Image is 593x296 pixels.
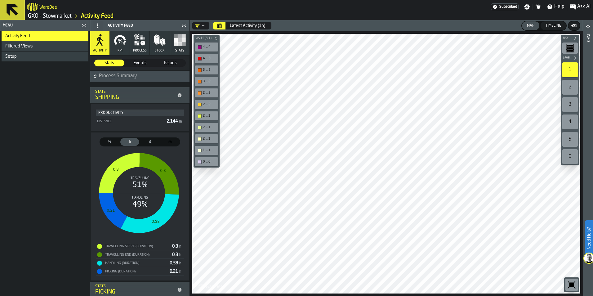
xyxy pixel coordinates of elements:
[194,64,220,76] div: button-toolbar-undefined
[196,136,217,142] div: 2 ... 1
[562,132,578,147] div: 5
[95,289,175,295] div: PICKING
[586,33,590,294] div: Info
[203,45,216,49] div: 4 ... 4
[577,3,591,11] span: Ask AI
[561,61,579,78] div: button-toolbar-undefined
[120,137,140,146] label: button-switch-multi-Duration
[194,110,220,122] div: button-toolbar-undefined
[562,114,578,129] div: 4
[179,270,181,274] span: h
[118,49,123,53] span: KPI
[196,90,217,96] div: 2 ... 2
[203,56,216,61] div: 4 ... 3
[80,22,88,29] label: button-toggle-Close me
[172,244,183,249] span: 0.3
[533,4,544,10] label: button-toggle-Notifications
[105,253,170,257] div: Travelling End (Duration)
[562,37,572,40] span: Bay
[491,3,519,10] div: Menu Subscription
[105,270,167,274] div: Picking (Duration)
[122,139,138,145] span: h
[167,119,183,123] span: 2,144
[561,96,579,113] div: button-toolbar-undefined
[95,284,175,289] div: Stats
[140,137,160,146] label: button-switch-multi-Cost
[27,1,38,12] a: logo-header
[194,37,213,40] span: Visits (All)
[196,147,217,154] div: 1 ... 1
[133,49,147,53] span: process
[203,160,216,164] div: 0 ... 0
[196,55,217,62] div: 4 ... 3
[91,21,180,31] div: Activity Feed
[179,253,181,257] span: h
[562,62,578,77] div: 1
[2,23,80,28] div: Menu
[194,280,229,292] a: logo-header
[562,149,578,164] div: 6
[196,113,217,119] div: 2 ... 1
[39,4,57,10] h2: Sub Title
[544,3,567,11] label: button-toggle-Help
[561,55,579,61] button: button-
[194,145,220,156] div: button-toolbar-undefined
[27,12,309,20] nav: Breadcrumb
[194,133,220,145] div: button-toolbar-undefined
[194,87,220,99] div: button-toolbar-undefined
[203,102,216,106] div: 2 ... 2
[567,280,577,290] svg: Reset zoom and position
[172,253,183,257] span: 0.3
[96,267,184,276] div: StatList-item-Picking (Duration)
[96,250,184,259] div: StatList-item-Travelling End (Duration)
[203,114,216,118] div: 2 ... 1
[499,5,517,9] span: Subscribed
[99,73,188,80] span: Process Summary
[155,59,186,67] label: button-switch-multi-Issues
[194,99,220,110] div: button-toolbar-undefined
[96,242,184,250] div: StatList-item-Travelling Start (Duration)
[120,138,139,146] div: thumb
[95,60,124,66] span: Stats
[94,59,125,67] label: button-switch-multi-Stats
[543,24,564,28] div: Timeline
[561,41,579,55] div: button-toolbar-undefined
[203,91,216,95] div: 2 ... 2
[194,156,220,168] div: button-toolbar-undefined
[196,159,217,165] div: 0 ... 0
[90,71,189,82] button: button-
[105,261,167,265] div: Handling (Duration)
[561,113,579,131] div: button-toolbar-undefined
[195,23,204,28] div: DropdownMenuValue-
[162,139,178,145] span: m
[125,60,155,66] div: thumb
[561,78,579,96] div: button-toolbar-undefined
[583,20,593,296] header: Info
[491,3,519,10] a: link-to-/wh/i/1f322264-80fa-4175-88bb-566e6213dfa5/settings/billing
[105,244,170,249] div: Travelling Start (Duration)
[203,125,216,129] div: 2 ... 1
[175,49,184,53] span: Stats
[562,80,578,95] div: 2
[156,60,185,66] span: Issues
[194,53,220,64] div: button-toolbar-undefined
[203,68,216,72] div: 3 ... 3
[226,20,269,32] button: Select date range
[91,104,189,131] div: stat-
[561,35,579,41] button: button-
[180,22,188,29] label: button-toggle-Close me
[96,259,184,267] div: StatList-item-Handling (Duration)
[95,90,175,94] div: Stats
[203,137,216,141] div: 2 ... 1
[179,120,182,123] span: m
[155,60,185,66] div: thumb
[203,79,216,83] div: 3 ... 2
[522,21,539,30] button: button-Map
[562,97,578,112] div: 3
[2,41,88,52] li: menu Filtered Views
[96,119,164,123] div: Distance
[100,138,119,146] div: thumb
[567,3,593,11] label: button-toggle-Ask AI
[568,21,580,30] button: button-
[96,117,183,125] div: StatList-item-Distance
